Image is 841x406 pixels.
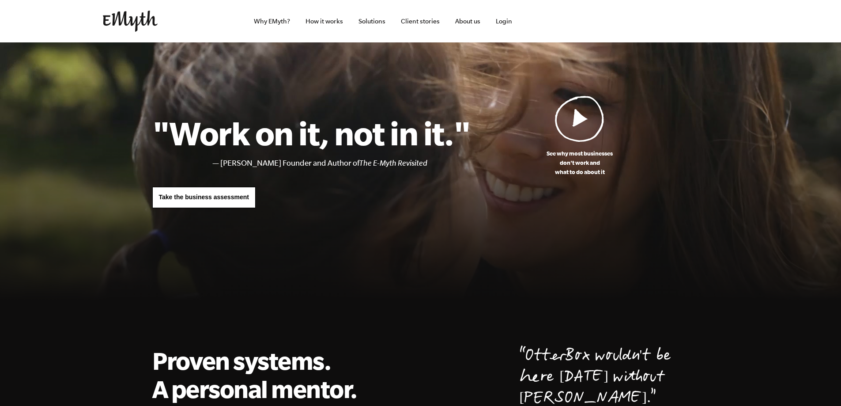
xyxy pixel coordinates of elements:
img: Play Video [555,95,604,142]
i: The E-Myth Revisited [359,159,427,167]
iframe: Chat Widget [797,364,841,406]
iframe: Embedded CTA [549,11,641,31]
img: EMyth [103,11,158,32]
a: See why most businessesdon't work andwhat to do about it [471,95,689,177]
h1: "Work on it, not in it." [152,114,471,152]
li: [PERSON_NAME] Founder and Author of [220,157,471,170]
h2: Proven systems. A personal mentor. [152,346,368,403]
p: See why most businesses don't work and what to do about it [471,149,689,177]
iframe: Embedded CTA [646,11,739,31]
a: Take the business assessment [152,187,256,208]
span: Take the business assessment [159,194,249,201]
